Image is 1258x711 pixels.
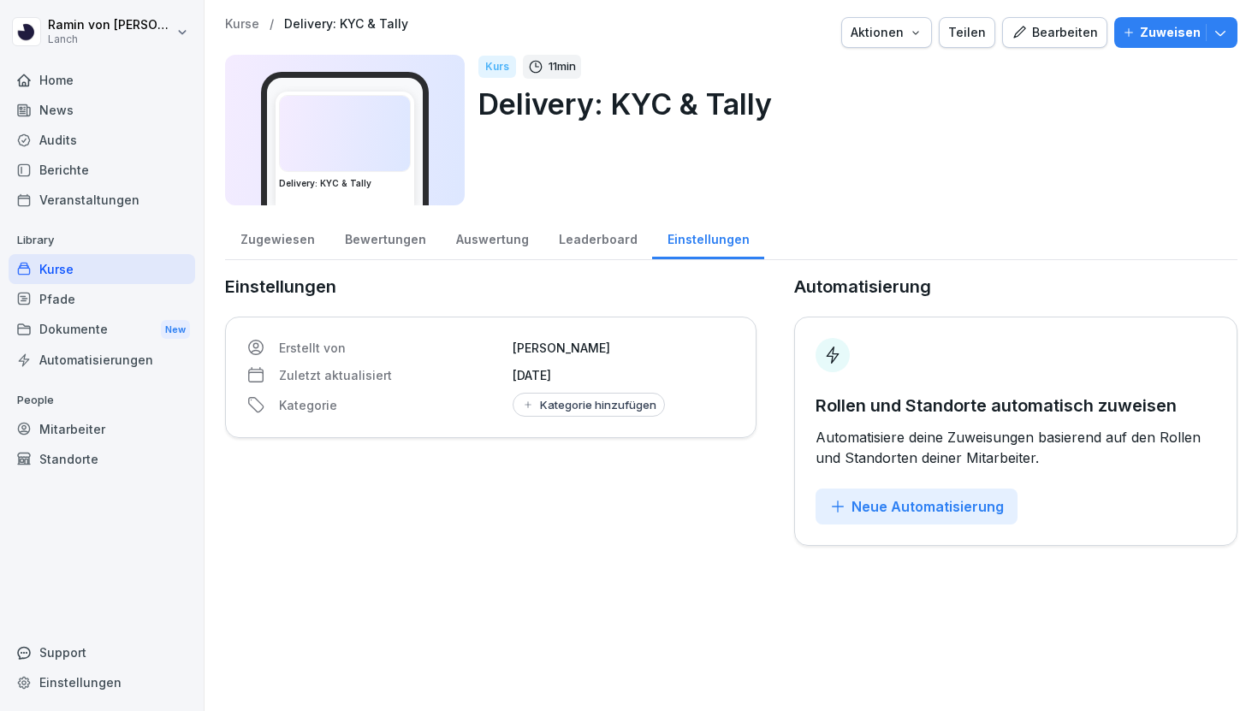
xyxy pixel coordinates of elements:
p: / [270,17,274,32]
a: Bewertungen [329,216,441,259]
p: Library [9,227,195,254]
p: Einstellungen [225,274,757,299]
a: Auswertung [441,216,543,259]
a: Einstellungen [652,216,764,259]
button: Teilen [939,17,995,48]
button: Neue Automatisierung [816,489,1018,524]
a: Standorte [9,444,195,474]
button: Bearbeiten [1002,17,1107,48]
a: Leaderboard [543,216,652,259]
button: Kategorie hinzufügen [513,393,665,417]
p: Lanch [48,33,173,45]
a: Home [9,65,195,95]
p: [PERSON_NAME] [513,339,736,357]
button: Aktionen [841,17,932,48]
div: Aktionen [851,23,923,42]
p: [DATE] [513,366,736,384]
div: Bearbeiten [1012,23,1098,42]
p: Rollen und Standorte automatisch zuweisen [816,393,1216,418]
div: Support [9,637,195,667]
a: Delivery: KYC & Tally [284,17,408,32]
p: Automatisierung [794,274,931,299]
a: Audits [9,125,195,155]
p: Zuweisen [1140,23,1201,42]
p: Delivery: KYC & Tally [478,82,1224,126]
a: Berichte [9,155,195,185]
p: People [9,387,195,414]
a: Einstellungen [9,667,195,697]
a: Pfade [9,284,195,314]
a: News [9,95,195,125]
a: Mitarbeiter [9,414,195,444]
div: Kurs [478,56,516,78]
p: Zuletzt aktualisiert [279,366,502,384]
p: Automatisiere deine Zuweisungen basierend auf den Rollen und Standorten deiner Mitarbeiter. [816,427,1216,468]
div: Neue Automatisierung [829,497,1004,516]
h3: Delivery: KYC & Tally [279,177,411,190]
div: Dokumente [9,314,195,346]
button: Zuweisen [1114,17,1237,48]
a: Kurse [9,254,195,284]
a: Zugewiesen [225,216,329,259]
p: Erstellt von [279,339,502,357]
div: Kategorie hinzufügen [521,398,656,412]
p: Ramin von [PERSON_NAME] [48,18,173,33]
a: Kurse [225,17,259,32]
a: Veranstaltungen [9,185,195,215]
a: Automatisierungen [9,345,195,375]
div: New [161,320,190,340]
p: Kategorie [279,396,502,414]
a: DokumenteNew [9,314,195,346]
p: 11 min [549,58,576,75]
div: Teilen [948,23,986,42]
